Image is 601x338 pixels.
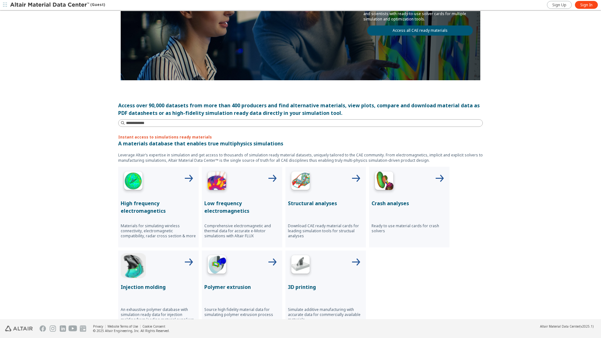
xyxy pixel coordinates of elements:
img: Polymer Extrusion Icon [204,253,229,278]
p: Download CAE ready material cards for leading simulation tools for structual analyses [288,223,363,239]
span: Sign In [580,3,593,8]
span: Altair Material Data Center [540,324,580,329]
img: High Frequency Icon [121,169,146,194]
p: A materials database that enables true multiphysics simulations [118,140,483,147]
p: Source high fidelity material data for simulating polymer extrusion process [204,307,280,317]
div: (v2025.1) [540,324,593,329]
a: Privacy [93,324,103,329]
p: High frequency electromagnetics [121,200,196,215]
p: Simulate additive manufacturing with accurate data for commercially available materials [288,307,363,322]
button: Structural Analyses IconStructural analysesDownload CAE ready material cards for leading simulati... [285,167,366,247]
div: (Guest) [10,2,105,8]
img: Low Frequency Icon [204,169,229,194]
button: 3D Printing Icon3D printingSimulate additive manufacturing with accurate data for commercially av... [285,251,366,331]
button: Injection Molding IconInjection moldingAn exhaustive polymer database with simulation ready data ... [118,251,199,331]
p: Ready to use material cards for crash solvers [372,223,447,234]
p: 3D printing [288,283,363,291]
p: Materials for simulating wireless connectivity, electromagnetic compatibility, radar cross sectio... [121,223,196,239]
p: Low frequency electromagnetics [204,200,280,215]
span: Sign Up [552,3,566,8]
button: High Frequency IconHigh frequency electromagneticsMaterials for simulating wireless connectivity,... [118,167,199,247]
p: Instant access to simulations ready materials [118,134,483,140]
img: Injection Molding Icon [121,253,146,278]
p: Polymer extrusion [204,283,280,291]
button: Low Frequency IconLow frequency electromagneticsComprehensive electromagnetic and thermal data fo... [202,167,282,247]
a: Sign In [575,1,598,9]
img: Altair Engineering [5,326,33,331]
div: © 2025 Altair Engineering, Inc. All Rights Reserved. [93,329,170,333]
button: Polymer Extrusion IconPolymer extrusionSource high fidelity material data for simulating polymer ... [202,251,282,331]
img: Crash Analyses Icon [372,169,397,194]
p: Structural analyses [288,200,363,207]
a: Access all CAE ready materials [367,25,473,36]
p: Crash analyses [372,200,447,207]
a: Website Terms of Use [108,324,138,329]
p: Injection molding [121,283,196,291]
div: Access over 90,000 datasets from more than 400 producers and find alternative materials, view plo... [118,102,483,117]
p: Comprehensive electromagnetic and thermal data for accurate e-Motor simulations with Altair FLUX [204,223,280,239]
button: Crash Analyses IconCrash analysesReady to use material cards for crash solvers [369,167,449,247]
a: Cookie Consent [142,324,165,329]
img: Altair Material Data Center [10,2,90,8]
p: An exhaustive polymer database with simulation ready data for injection molding from leading mate... [121,307,196,322]
p: Leverage Altair’s expertise in simulation and get access to thousands of simulation ready materia... [118,152,483,163]
img: Structural Analyses Icon [288,169,313,194]
a: Sign Up [547,1,572,9]
img: 3D Printing Icon [288,253,313,278]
